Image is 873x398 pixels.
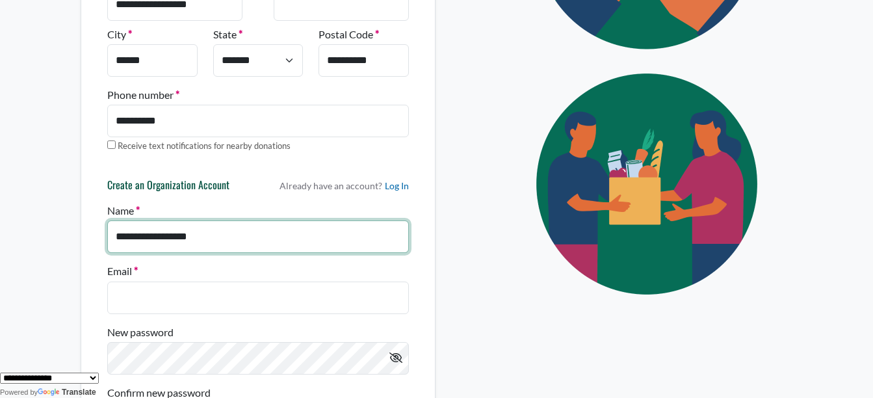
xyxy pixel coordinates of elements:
img: Google Translate [38,388,62,397]
a: Translate [38,388,96,397]
label: State [213,27,242,42]
img: Eye Icon [506,61,792,306]
label: Postal Code [319,27,379,42]
h6: Create an Organization Account [107,179,229,197]
label: Name [107,203,140,219]
a: Log In [385,179,409,192]
p: Already have an account? [280,179,409,192]
label: Email [107,263,138,279]
label: Receive text notifications for nearby donations [118,140,291,153]
label: City [107,27,132,42]
label: Phone number [107,87,179,103]
label: New password [107,325,174,340]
